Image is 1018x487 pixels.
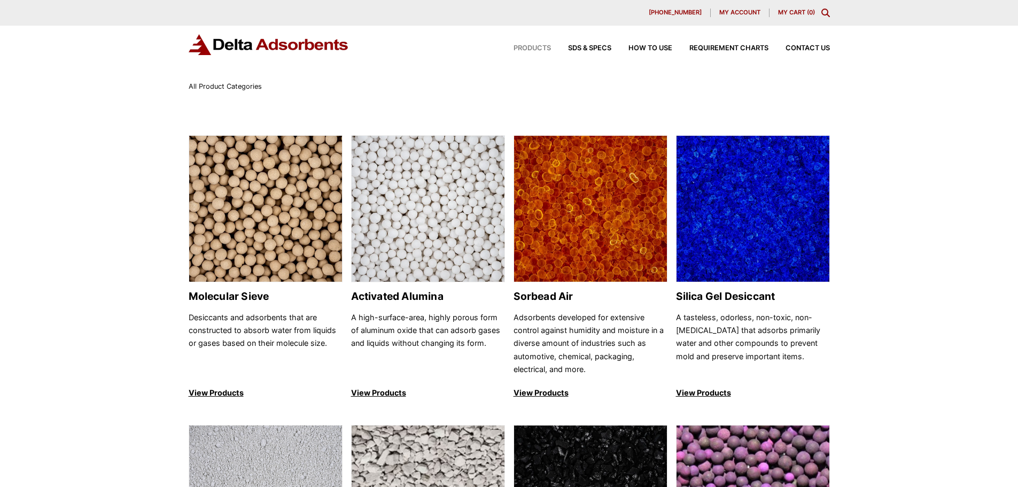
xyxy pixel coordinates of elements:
a: Sorbead Air Sorbead Air Adsorbents developed for extensive control against humidity and moisture ... [514,135,667,400]
a: My account [711,9,770,17]
a: Contact Us [768,45,830,52]
span: How to Use [628,45,672,52]
a: Products [496,45,551,52]
span: [PHONE_NUMBER] [649,10,702,16]
p: A high-surface-area, highly porous form of aluminum oxide that can adsorb gases and liquids witho... [351,311,505,376]
span: Products [514,45,551,52]
a: Requirement Charts [672,45,768,52]
p: A tasteless, odorless, non-toxic, non-[MEDICAL_DATA] that adsorbs primarily water and other compo... [676,311,830,376]
a: Silica Gel Desiccant Silica Gel Desiccant A tasteless, odorless, non-toxic, non-[MEDICAL_DATA] th... [676,135,830,400]
h2: Silica Gel Desiccant [676,290,830,303]
a: SDS & SPECS [551,45,611,52]
img: Molecular Sieve [189,136,342,283]
h2: Activated Alumina [351,290,505,303]
p: View Products [514,386,667,399]
div: Toggle Modal Content [821,9,830,17]
a: Molecular Sieve Molecular Sieve Desiccants and adsorbents that are constructed to absorb water fr... [189,135,343,400]
img: Delta Adsorbents [189,34,349,55]
p: View Products [189,386,343,399]
img: Sorbead Air [514,136,667,283]
img: Activated Alumina [352,136,504,283]
p: Desiccants and adsorbents that are constructed to absorb water from liquids or gases based on the... [189,311,343,376]
span: Requirement Charts [689,45,768,52]
p: Adsorbents developed for extensive control against humidity and moisture in a diverse amount of i... [514,311,667,376]
a: How to Use [611,45,672,52]
p: View Products [351,386,505,399]
span: My account [719,10,760,16]
h2: Sorbead Air [514,290,667,303]
h2: Molecular Sieve [189,290,343,303]
a: My Cart (0) [778,9,815,16]
span: All Product Categories [189,82,262,90]
img: Silica Gel Desiccant [677,136,829,283]
span: Contact Us [786,45,830,52]
span: 0 [809,9,813,16]
span: SDS & SPECS [568,45,611,52]
p: View Products [676,386,830,399]
a: Activated Alumina Activated Alumina A high-surface-area, highly porous form of aluminum oxide tha... [351,135,505,400]
a: [PHONE_NUMBER] [640,9,711,17]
